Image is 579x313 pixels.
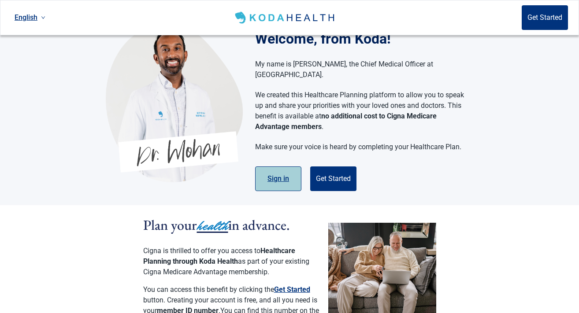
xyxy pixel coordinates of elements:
a: Current language: English [11,10,49,25]
p: We created this Healthcare Planning platform to allow you to speak up and share your priorities w... [255,90,464,132]
h1: Welcome, from Koda! [255,28,473,49]
span: down [41,15,45,20]
button: Get Started [310,166,356,191]
p: Make sure your voice is heard by completing your Healthcare Plan. [255,142,464,152]
span: Plan your [143,216,197,234]
span: in advance. [228,216,290,234]
p: My name is [PERSON_NAME], the Chief Medical Officer at [GEOGRAPHIC_DATA]. [255,59,464,80]
button: Get Started [522,5,568,30]
span: health [197,216,228,236]
strong: no additional cost to Cigna Medicare Advantage members [255,112,437,131]
button: Get Started [274,284,310,295]
span: Cigna is thrilled to offer you access to [143,247,260,255]
img: Koda Health [233,11,338,25]
img: Koda Health [106,24,243,182]
button: Sign in [255,166,301,191]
